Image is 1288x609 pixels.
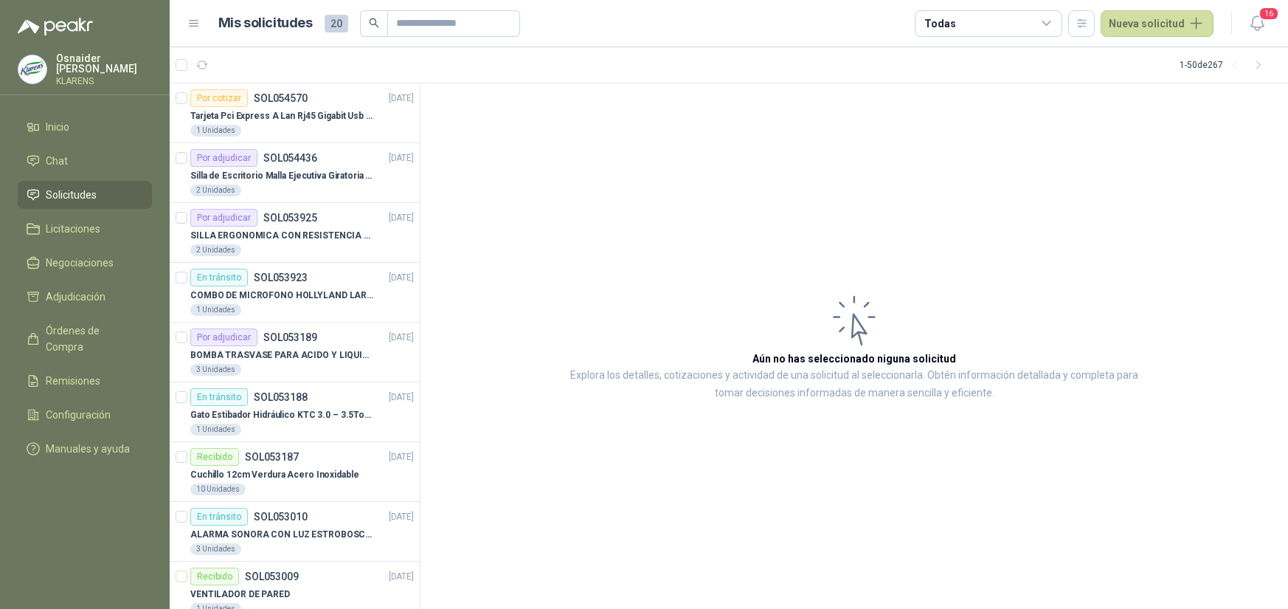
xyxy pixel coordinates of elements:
[263,332,317,343] p: SOL053189
[18,317,152,361] a: Órdenes de Compra
[190,388,248,406] div: En tránsito
[18,249,152,277] a: Negociaciones
[18,283,152,311] a: Adjudicación
[18,401,152,429] a: Configuración
[46,407,111,423] span: Configuración
[170,442,420,502] a: RecibidoSOL053187[DATE] Cuchillo 12cm Verdura Acero Inoxidable10 Unidades
[46,153,68,169] span: Chat
[18,181,152,209] a: Solicitudes
[170,203,420,263] a: Por adjudicarSOL053925[DATE] SILLA ERGONOMICA CON RESISTENCIA A 150KG2 Unidades
[190,588,290,602] p: VENTILADOR DE PARED
[389,510,414,524] p: [DATE]
[245,571,299,582] p: SOL053009
[46,323,138,355] span: Órdenes de Compra
[389,151,414,165] p: [DATE]
[369,18,379,28] span: search
[1258,7,1279,21] span: 16
[190,89,248,107] div: Por cotizar
[254,512,308,522] p: SOL053010
[389,271,414,285] p: [DATE]
[1244,10,1270,37] button: 16
[190,185,241,196] div: 2 Unidades
[190,468,359,482] p: Cuchillo 12cm Verdura Acero Inoxidable
[170,323,420,382] a: Por adjudicarSOL053189[DATE] BOMBA TRASVASE PARA ACIDO Y LIQUIDOS CORROSIVO3 Unidades
[170,502,420,562] a: En tránsitoSOL053010[DATE] ALARMA SONORA CON LUZ ESTROBOSCOPICA3 Unidades
[254,272,308,283] p: SOL053923
[56,77,152,86] p: KLARENS
[46,289,105,305] span: Adjudicación
[190,424,241,436] div: 1 Unidades
[389,450,414,464] p: [DATE]
[170,83,420,143] a: Por cotizarSOL054570[DATE] Tarjeta Pci Express A Lan Rj45 Gigabit Usb 3.0 X3 Puertos1 Unidades
[18,147,152,175] a: Chat
[46,187,97,203] span: Solicitudes
[190,448,239,466] div: Recibido
[18,55,46,83] img: Company Logo
[18,367,152,395] a: Remisiones
[389,331,414,345] p: [DATE]
[389,570,414,584] p: [DATE]
[46,221,100,237] span: Licitaciones
[170,143,420,203] a: Por adjudicarSOL054436[DATE] Silla de Escritorio Malla Ejecutiva Giratoria Cromada con Reposabraz...
[46,441,130,457] span: Manuales y ayuda
[190,328,257,346] div: Por adjudicar
[190,125,241,137] div: 1 Unidades
[18,435,152,463] a: Manuales y ayuda
[924,16,955,32] div: Todas
[254,93,308,103] p: SOL054570
[190,528,374,542] p: ALARMA SONORA CON LUZ ESTROBOSCOPICA
[190,508,248,526] div: En tránsito
[190,408,374,422] p: Gato Estibador Hidráulico KTC 3.0 – 3.5Ton 1.2mt HPT
[752,351,956,367] h3: Aún no has seleccionado niguna solicitud
[245,452,299,462] p: SOL053187
[389,92,414,106] p: [DATE]
[190,244,241,256] div: 2 Unidades
[190,209,257,227] div: Por adjudicar
[190,543,241,555] div: 3 Unidades
[190,269,248,286] div: En tránsito
[263,213,317,223] p: SOL053925
[18,215,152,243] a: Licitaciones
[1180,53,1270,77] div: 1 - 50 de 267
[1101,10,1213,37] button: Nueva solicitud
[254,392,308,402] p: SOL053188
[218,13,313,34] h1: Mis solicitudes
[190,149,257,167] div: Por adjudicar
[56,53,152,74] p: Osnaider [PERSON_NAME]
[190,289,374,303] p: COMBO DE MICROFONO HOLLYLAND LARK M2
[170,263,420,323] a: En tránsitoSOL053923[DATE] COMBO DE MICROFONO HOLLYLAND LARK M21 Unidades
[325,15,348,32] span: 20
[190,348,374,362] p: BOMBA TRASVASE PARA ACIDO Y LIQUIDOS CORROSIVO
[18,18,93,35] img: Logo peakr
[190,484,246,495] div: 10 Unidades
[46,255,114,271] span: Negociaciones
[170,382,420,442] a: En tránsitoSOL053188[DATE] Gato Estibador Hidráulico KTC 3.0 – 3.5Ton 1.2mt HPT1 Unidades
[190,364,241,376] div: 3 Unidades
[18,113,152,141] a: Inicio
[190,229,374,243] p: SILLA ERGONOMICA CON RESISTENCIA A 150KG
[389,390,414,405] p: [DATE]
[46,373,100,389] span: Remisiones
[263,153,317,163] p: SOL054436
[190,568,239,585] div: Recibido
[46,119,69,135] span: Inicio
[190,304,241,316] div: 1 Unidades
[568,367,1140,402] p: Explora los detalles, cotizaciones y actividad de una solicitud al seleccionarla. Obtén informaci...
[190,169,374,183] p: Silla de Escritorio Malla Ejecutiva Giratoria Cromada con Reposabrazos Fijo Negra
[389,211,414,225] p: [DATE]
[190,109,374,123] p: Tarjeta Pci Express A Lan Rj45 Gigabit Usb 3.0 X3 Puertos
